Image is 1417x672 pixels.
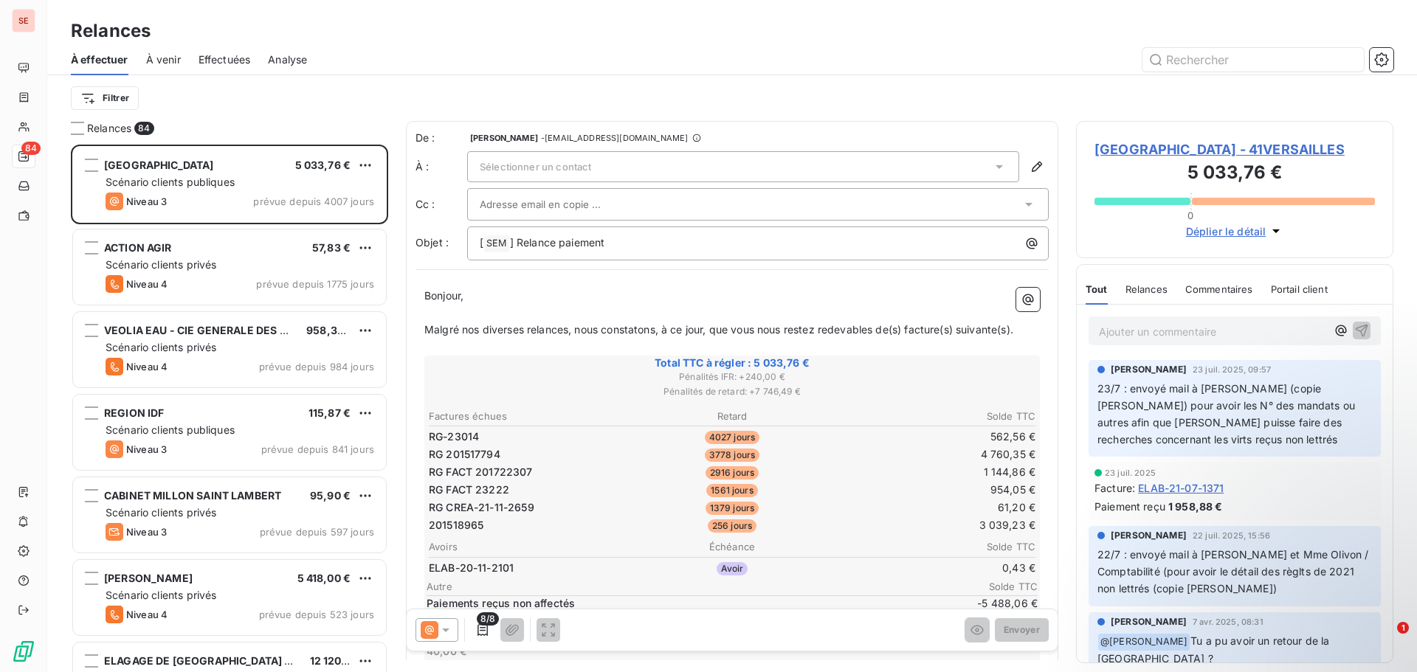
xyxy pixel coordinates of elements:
td: 0,43 € [835,560,1036,576]
span: 1379 jours [706,502,759,515]
span: Autre [427,581,949,592]
span: 1561 jours [706,484,758,497]
span: ] Relance paiement [510,236,605,249]
span: Tout [1086,283,1108,295]
th: Factures échues [428,409,630,424]
span: 84 [134,122,154,135]
span: [PERSON_NAME] [1111,529,1187,542]
span: prévue depuis 597 jours [260,526,374,538]
span: Niveau 3 [126,443,167,455]
span: Scénario clients privés [106,589,216,601]
span: [PERSON_NAME] [104,572,193,584]
span: -5 488,06 € [949,596,1038,611]
span: 12 120,00 € [310,654,369,667]
span: Niveau 3 [126,526,167,538]
span: Niveau 4 [126,361,168,373]
span: 1 958,88 € [1168,499,1223,514]
td: 1 144,86 € [835,464,1036,480]
td: ELAB-20-11-2101 [428,560,630,576]
span: 5 033,76 € [295,159,351,171]
span: RG FACT 23222 [429,482,509,497]
span: 0 [1187,209,1193,221]
span: 57,83 € [312,241,351,254]
td: 4 760,35 € [835,446,1036,463]
label: À : [416,159,467,174]
span: RG-23014 [429,429,479,444]
span: 1 [1397,622,1409,634]
th: Retard [631,409,832,424]
span: Commentaires [1185,283,1253,295]
td: 3 039,23 € [835,517,1036,533]
span: Scénario clients privés [106,341,216,353]
span: ELAB-21-07-1371 [1138,480,1224,496]
span: Paiements reçus non affectés [427,596,946,611]
span: Relances [1125,283,1168,295]
span: 84 [21,142,41,155]
span: Malgré nos diverses relances, nous constatons, à ce jour, que vous nous restez redevables de(s) f... [424,323,1013,336]
span: Relances [87,121,131,136]
input: Adresse email en copie ... [480,193,638,215]
span: prévue depuis 841 jours [261,443,374,455]
span: CABINET MILLON SAINT LAMBERT [104,489,281,502]
span: 3778 jours [705,448,760,462]
span: Paiement reçu [1094,499,1165,514]
td: 562,56 € [835,429,1036,445]
th: Avoirs [428,539,630,555]
span: Total TTC à régler : 5 033,76 € [427,356,1038,370]
span: Scénario clients privés [106,258,216,271]
span: 2916 jours [706,466,759,479]
span: Bonjour, [424,289,463,302]
span: Solde TTC [949,581,1038,592]
span: 115,87 € [308,406,351,419]
span: RG 201517794 [429,447,500,462]
span: Objet : [416,236,449,249]
span: [GEOGRAPHIC_DATA] - 41VERSAILLES [1094,139,1375,159]
span: 22/7 : envoyé mail à [PERSON_NAME] et Mme Olivon / Comptabilité (pour avoir le détail des règlts ... [1097,548,1372,595]
span: À venir [146,52,181,67]
span: 4027 jours [705,431,760,444]
button: Envoyer [995,618,1049,642]
span: [PERSON_NAME] [1111,615,1187,628]
span: Sélectionner un contact [480,161,591,173]
span: 8/8 [477,612,499,626]
span: 201518965 [429,518,483,533]
span: Effectuées [199,52,251,67]
button: Déplier le détail [1182,223,1289,240]
span: Déplier le détail [1186,224,1266,239]
span: [GEOGRAPHIC_DATA] [104,159,214,171]
img: Logo LeanPay [12,640,35,663]
span: 256 jours [708,519,756,533]
iframe: Intercom live chat [1367,622,1402,657]
span: Niveau 4 [126,278,168,290]
span: @ [PERSON_NAME] [1098,634,1190,651]
iframe: Intercom notifications message [1122,529,1417,632]
span: prévue depuis 1775 jours [256,278,374,290]
span: 958,32 € [306,324,354,336]
span: [PERSON_NAME] [1111,363,1187,376]
span: prévue depuis 4007 jours [253,195,374,207]
span: 95,90 € [310,489,351,502]
span: Tu a pu avoir un retour de la [GEOGRAPHIC_DATA] ? [1097,634,1333,665]
div: SE [12,9,35,32]
span: Analyse [268,52,307,67]
span: 23/7 : envoyé mail à [PERSON_NAME] (copie [PERSON_NAME]) pour avoir les N° des mandats ou autres ... [1097,382,1358,446]
th: Échéance [631,539,832,555]
div: grid [71,145,388,672]
span: Niveau 4 [126,609,168,620]
span: 23 juil. 2025, 09:57 [1193,365,1271,374]
span: Pénalités de retard : + 7 746,49 € [427,385,1038,398]
span: Facture : [1094,480,1135,496]
span: Scénario clients publiques [106,423,235,436]
label: Cc : [416,197,467,212]
span: [ [480,236,483,249]
span: [PERSON_NAME] [470,134,538,142]
span: prévue depuis 523 jours [259,609,374,620]
input: Rechercher [1142,48,1364,72]
span: ELAGAGE DE [GEOGRAPHIC_DATA] SUIVI ARBORICOLE [104,654,382,667]
span: À effectuer [71,52,128,67]
td: 61,20 € [835,499,1036,516]
th: Solde TTC [835,539,1036,555]
span: ACTION AGIR [104,241,172,254]
span: Pénalités IFR : + 240,00 € [427,370,1038,384]
span: Niveau 3 [126,195,167,207]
